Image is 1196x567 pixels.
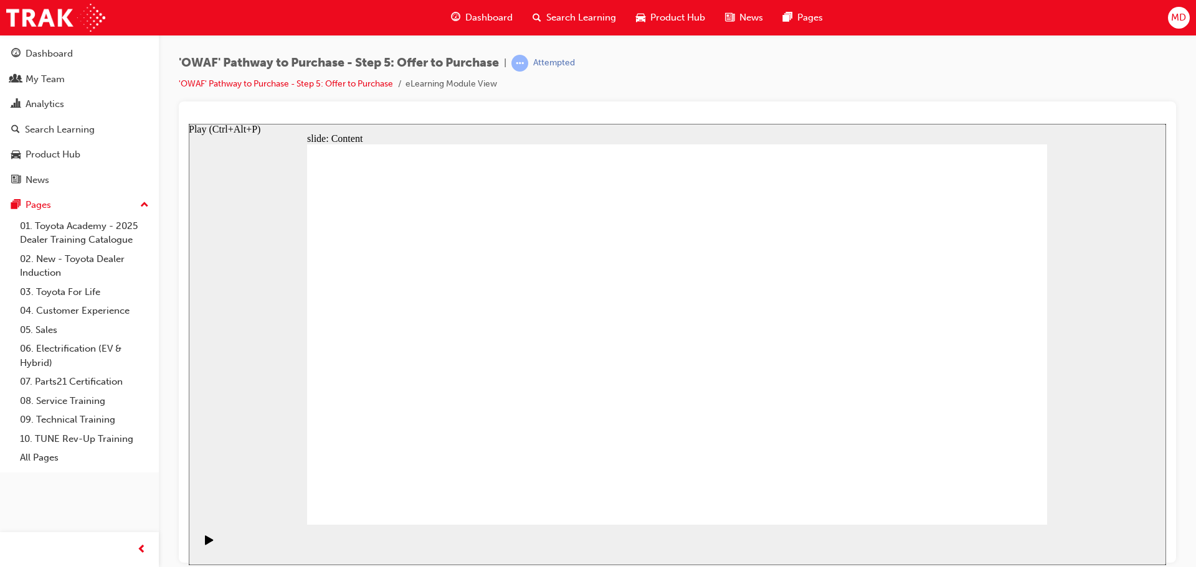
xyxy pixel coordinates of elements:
div: News [26,173,49,187]
a: news-iconNews [715,5,773,30]
a: 05. Sales [15,321,154,340]
span: news-icon [11,175,21,186]
a: 04. Customer Experience [15,301,154,321]
a: 02. New - Toyota Dealer Induction [15,250,154,283]
span: prev-icon [137,542,146,558]
span: Dashboard [465,11,513,25]
div: Search Learning [25,123,95,137]
button: Pages [5,194,154,217]
div: My Team [26,72,65,87]
span: car-icon [636,10,645,26]
a: 01. Toyota Academy - 2025 Dealer Training Catalogue [15,217,154,250]
div: Analytics [26,97,64,111]
a: 09. Technical Training [15,410,154,429]
span: pages-icon [11,200,21,211]
button: DashboardMy TeamAnalyticsSearch LearningProduct HubNews [5,40,154,194]
span: car-icon [11,149,21,161]
span: guage-icon [11,49,21,60]
span: pages-icon [783,10,792,26]
div: Pages [26,198,51,212]
a: All Pages [15,448,154,467]
img: Trak [6,4,105,32]
span: chart-icon [11,99,21,110]
span: learningRecordVerb_ATTEMPT-icon [511,55,528,72]
a: Search Learning [5,118,154,141]
button: MD [1168,7,1190,29]
a: My Team [5,68,154,91]
span: | [504,56,506,70]
div: Dashboard [26,47,73,61]
div: Product Hub [26,148,80,162]
span: Pages [797,11,823,25]
span: search-icon [11,124,20,136]
a: 10. TUNE Rev-Up Training [15,429,154,449]
span: guage-icon [451,10,460,26]
span: Product Hub [650,11,705,25]
span: news-icon [725,10,734,26]
a: Analytics [5,93,154,116]
a: guage-iconDashboard [441,5,523,30]
a: News [5,169,154,192]
span: Search Learning [546,11,616,25]
a: Product Hub [5,143,154,166]
a: car-iconProduct Hub [626,5,715,30]
a: 'OWAF' Pathway to Purchase - Step 5: Offer to Purchase [179,78,393,89]
a: 03. Toyota For Life [15,283,154,302]
a: pages-iconPages [773,5,833,30]
span: 'OWAF' Pathway to Purchase - Step 5: Offer to Purchase [179,56,499,70]
a: 06. Electrification (EV & Hybrid) [15,339,154,372]
li: eLearning Module View [406,77,497,91]
span: search-icon [533,10,541,26]
span: people-icon [11,74,21,85]
div: playback controls [6,401,27,441]
a: Dashboard [5,42,154,65]
button: Play (Ctrl+Alt+P) [6,411,27,432]
span: up-icon [140,197,149,213]
div: Attempted [533,57,575,69]
span: News [739,11,763,25]
a: 07. Parts21 Certification [15,372,154,391]
a: 08. Service Training [15,391,154,411]
span: MD [1171,11,1186,25]
a: search-iconSearch Learning [523,5,626,30]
